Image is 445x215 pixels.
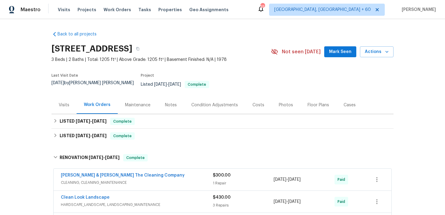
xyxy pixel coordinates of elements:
[252,102,264,108] div: Costs
[168,82,181,87] span: [DATE]
[338,177,348,183] span: Paid
[92,119,107,123] span: [DATE]
[213,180,274,186] div: 1 Repair
[158,7,182,13] span: Properties
[154,82,181,87] span: -
[111,133,134,139] span: Complete
[360,46,394,58] button: Actions
[59,102,69,108] div: Visits
[399,7,436,13] span: [PERSON_NAME]
[105,155,120,160] span: [DATE]
[61,173,185,177] a: [PERSON_NAME] & [PERSON_NAME] The Cleaning Company
[58,7,70,13] span: Visits
[189,7,229,13] span: Geo Assignments
[111,118,134,124] span: Complete
[51,114,394,129] div: LISTED [DATE]-[DATE]Complete
[76,119,107,123] span: -
[21,7,41,13] span: Maestro
[76,134,90,138] span: [DATE]
[288,177,301,182] span: [DATE]
[213,202,274,208] div: 3 Repairs
[77,7,96,13] span: Projects
[308,102,329,108] div: Floor Plans
[141,82,209,87] span: Listed
[89,155,103,160] span: [DATE]
[274,177,286,182] span: [DATE]
[274,199,301,205] span: -
[365,48,389,56] span: Actions
[51,81,141,92] div: by [PERSON_NAME] [PERSON_NAME]
[92,134,107,138] span: [DATE]
[279,102,293,108] div: Photos
[141,74,154,77] span: Project
[125,102,150,108] div: Maintenance
[282,49,321,55] span: Not seen [DATE]
[165,102,177,108] div: Notes
[76,119,90,123] span: [DATE]
[51,57,271,63] span: 3 Beds | 2 Baths | Total: 1205 ft² | Above Grade: 1205 ft² | Basement Finished: N/A | 1978
[329,48,351,56] span: Mark Seen
[61,195,110,200] a: Clean Look Landscape
[51,148,394,167] div: RENOVATION [DATE]-[DATE]Complete
[344,102,356,108] div: Cases
[191,102,238,108] div: Condition Adjustments
[61,180,213,186] span: CLEANING, CLEANING_MAINTENANCE
[274,200,286,204] span: [DATE]
[61,202,213,208] span: HARDSCAPE_LANDSCAPE, LANDSCAPING_MAINTENANCE
[338,199,348,205] span: Paid
[51,81,64,85] span: [DATE]
[185,83,209,86] span: Complete
[260,4,265,10] div: 557
[138,8,151,12] span: Tasks
[154,82,167,87] span: [DATE]
[60,118,107,125] h6: LISTED
[51,129,394,143] div: LISTED [DATE]-[DATE]Complete
[274,177,301,183] span: -
[51,74,78,77] span: Last Visit Date
[124,155,147,161] span: Complete
[213,173,231,177] span: $300.00
[288,200,301,204] span: [DATE]
[132,43,143,54] button: Copy Address
[213,195,231,200] span: $430.00
[76,134,107,138] span: -
[104,7,131,13] span: Work Orders
[274,7,371,13] span: [GEOGRAPHIC_DATA], [GEOGRAPHIC_DATA] + 60
[60,154,120,161] h6: RENOVATION
[89,155,120,160] span: -
[51,46,132,52] h2: [STREET_ADDRESS]
[324,46,356,58] button: Mark Seen
[51,31,110,37] a: Back to all projects
[60,132,107,140] h6: LISTED
[84,102,110,108] div: Work Orders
